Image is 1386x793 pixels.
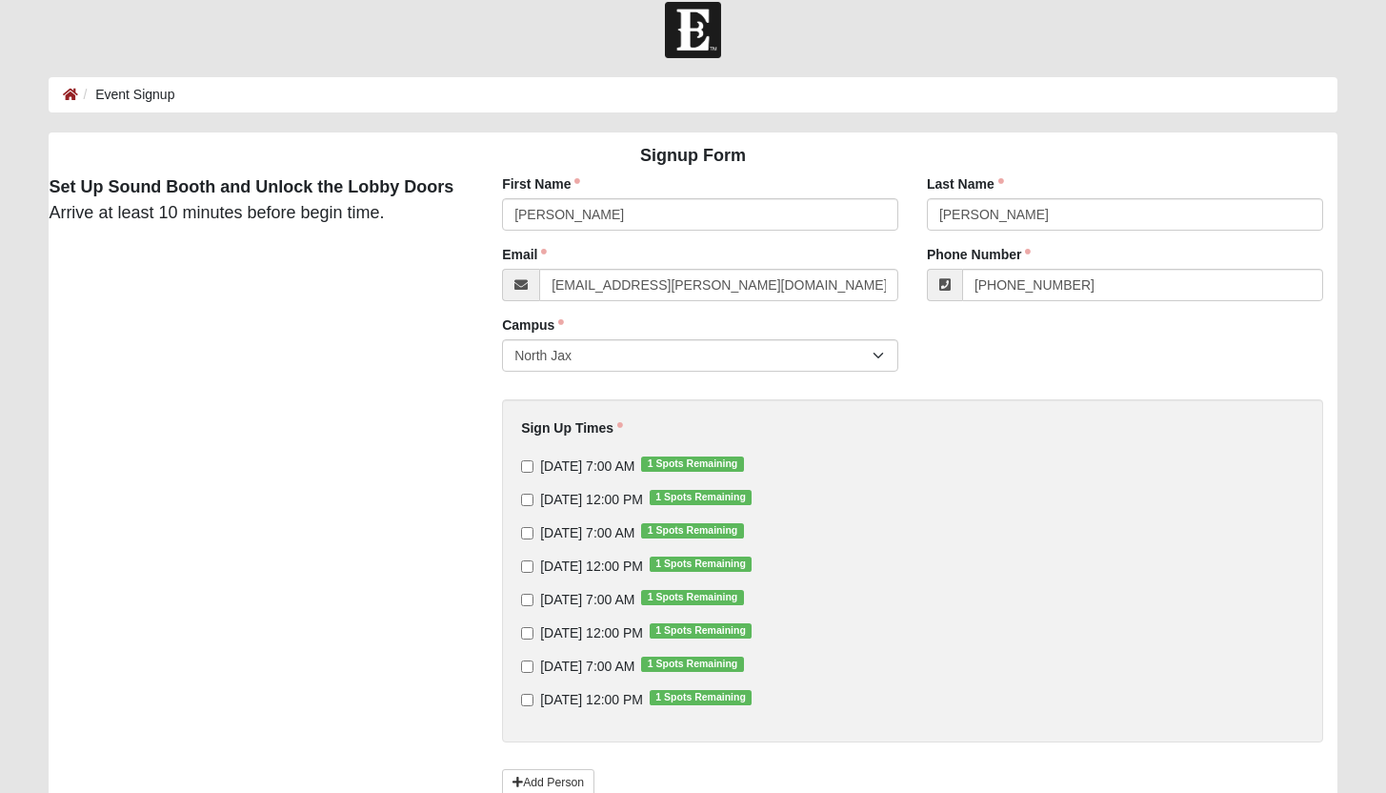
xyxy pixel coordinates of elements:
[540,592,634,607] span: [DATE] 7:00 AM
[927,245,1032,264] label: Phone Number
[78,85,174,105] li: Event Signup
[641,657,743,672] span: 1 Spots Remaining
[521,627,533,640] input: [DATE] 12:00 PM1 Spots Remaining
[521,560,533,573] input: [DATE] 12:00 PM1 Spots Remaining
[521,661,533,673] input: [DATE] 7:00 AM1 Spots Remaining
[521,460,533,473] input: [DATE] 7:00 AM1 Spots Remaining
[540,458,634,474] span: [DATE] 7:00 AM
[641,590,743,605] span: 1 Spots Remaining
[540,659,634,674] span: [DATE] 7:00 AM
[665,2,721,58] img: Church of Eleven22 Logo
[502,174,580,193] label: First Name
[650,623,752,639] span: 1 Spots Remaining
[502,245,547,264] label: Email
[521,494,533,506] input: [DATE] 12:00 PM1 Spots Remaining
[49,146,1336,167] h4: Signup Form
[49,177,453,196] strong: Set Up Sound Booth and Unlock the Lobby Doors
[540,525,634,540] span: [DATE] 7:00 AM
[34,174,473,226] div: Arrive at least 10 minutes before begin time.
[927,174,1004,193] label: Last Name
[521,594,533,606] input: [DATE] 7:00 AM1 Spots Remaining
[650,490,752,505] span: 1 Spots Remaining
[540,492,643,507] span: [DATE] 12:00 PM
[641,523,743,539] span: 1 Spots Remaining
[540,625,643,640] span: [DATE] 12:00 PM
[641,457,743,472] span: 1 Spots Remaining
[650,557,752,572] span: 1 Spots Remaining
[521,418,623,437] label: Sign Up Times
[521,694,533,706] input: [DATE] 12:00 PM1 Spots Remaining
[650,690,752,705] span: 1 Spots Remaining
[540,559,643,574] span: [DATE] 12:00 PM
[521,527,533,539] input: [DATE] 7:00 AM1 Spots Remaining
[502,315,564,335] label: Campus
[540,692,643,707] span: [DATE] 12:00 PM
